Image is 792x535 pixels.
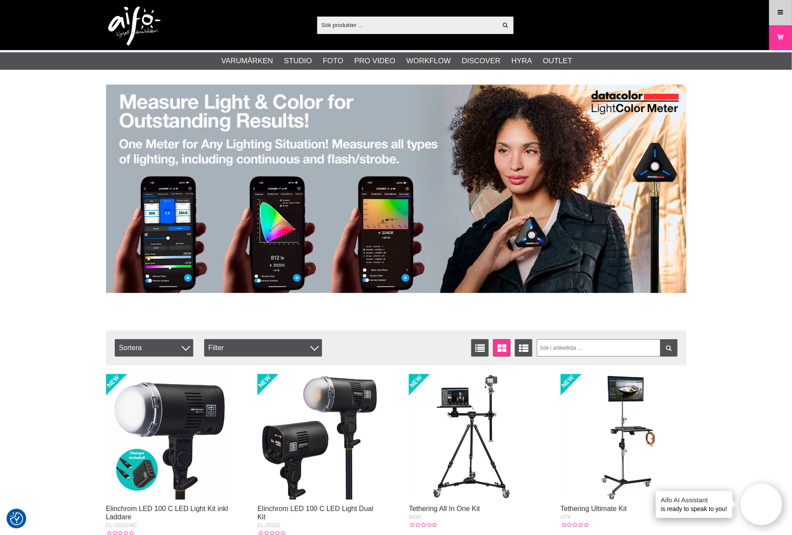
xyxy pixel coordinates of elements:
[493,339,511,357] a: Fönstervisning
[409,505,480,512] a: Tethering All In One Kit
[115,339,193,357] span: Sortera
[561,521,589,529] div: Kundbetyg: 0
[409,514,422,520] span: AIOK
[656,491,733,518] div: is ready to speak to you!
[106,374,232,500] img: Elinchrom LED 100 C LED Light Kit inkl Laddare
[409,521,437,529] div: Kundbetyg: 0
[257,522,280,528] span: EL-20202
[660,339,678,357] a: Filtrera
[108,7,161,46] img: logo.png
[561,505,627,512] a: Tethering Ultimate Kit
[462,55,501,67] a: Discover
[661,495,727,504] h4: Aifo AI Assistant
[561,374,686,500] img: Tethering Ultimate Kit
[257,505,374,521] a: Elinchrom LED 100 C LED Light Dual Kit
[515,339,532,357] a: Utökad listvisning
[106,85,686,293] img: Annons:005 banner-datac-lcm200-1390x.jpg
[409,374,535,500] img: Tethering All In One Kit
[406,55,451,67] a: Workflow
[106,505,228,521] a: Elinchrom LED 100 C LED Light Kit inkl Laddare
[317,18,497,31] input: Sök produkter ...
[106,522,137,528] span: EL-20201WC
[257,374,383,500] img: Elinchrom LED 100 C LED Light Dual Kit
[537,339,678,357] input: Sök i artikellista ...
[543,55,572,67] a: Outlet
[204,339,322,357] div: Filter
[561,514,571,520] span: UTK
[354,55,395,67] a: Pro Video
[471,339,489,357] a: Listvisning
[221,55,273,67] a: Varumärken
[10,512,23,525] img: Revisit consent button
[511,55,532,67] a: Hyra
[10,511,23,527] button: Samtyckesinställningar
[284,55,312,67] a: Studio
[323,55,343,67] a: Foto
